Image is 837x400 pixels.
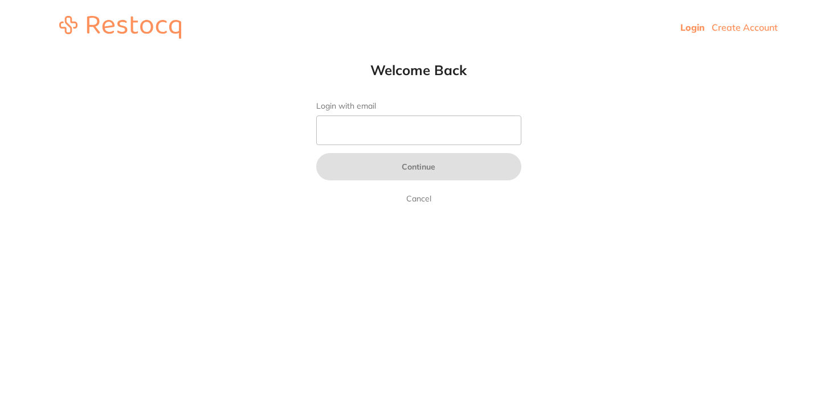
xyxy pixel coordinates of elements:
[712,22,778,33] a: Create Account
[59,16,181,39] img: restocq_logo.svg
[293,61,544,79] h1: Welcome Back
[680,22,705,33] a: Login
[316,101,521,111] label: Login with email
[316,153,521,180] button: Continue
[404,192,434,205] a: Cancel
